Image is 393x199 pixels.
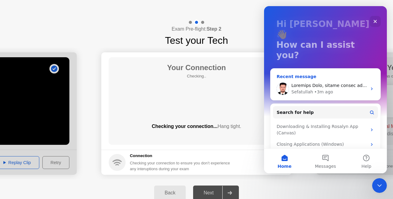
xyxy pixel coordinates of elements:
h1: Test your Tech [165,33,228,48]
iframe: Intercom live chat [264,6,387,173]
h4: Exam Pre-flight: [172,25,221,33]
span: Hang tight. [217,124,241,129]
iframe: Intercom live chat [372,178,387,193]
h1: Your Connection [167,62,226,73]
b: Step 2 [207,26,221,32]
div: Next [195,190,222,196]
div: Back [156,190,184,196]
h5: Checking.. [167,73,226,79]
div: Checking your connection... [109,123,284,130]
h5: Connection [130,153,234,159]
div: Checking your connection to ensure you don’t experience any interuptions during your exam [130,160,234,172]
